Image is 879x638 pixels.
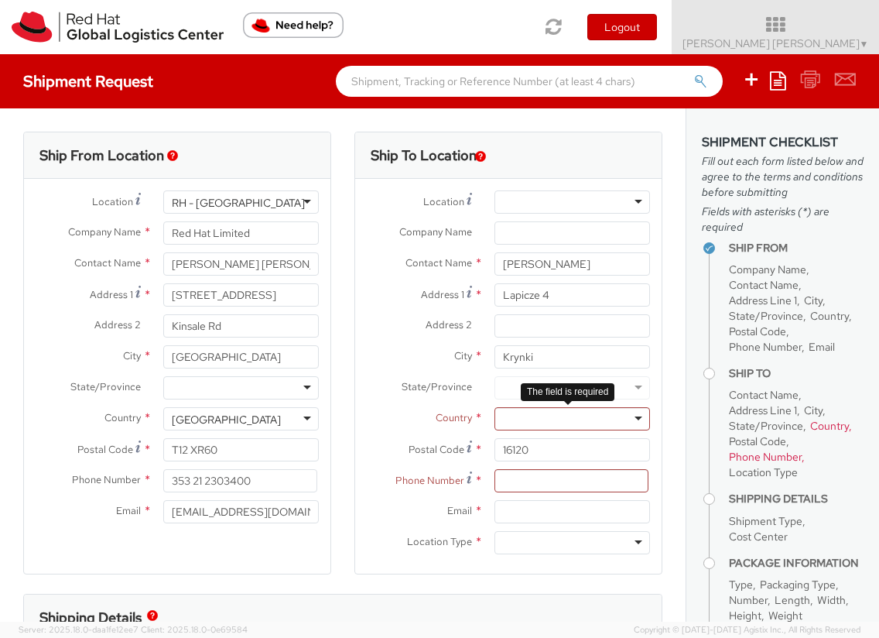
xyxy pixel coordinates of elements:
span: Fields with asterisks (*) are required [702,204,864,235]
span: Postal Code [729,434,786,448]
h3: Shipment Checklist [702,135,864,149]
span: Address 2 [426,318,472,331]
div: The field is required [521,383,614,401]
button: Need help? [243,12,344,38]
span: Email [447,504,472,517]
span: Address 1 [421,288,464,301]
h4: Package Information [729,557,864,569]
input: Shipment, Tracking or Reference Number (at least 4 chars) [336,66,723,97]
span: State/Province [729,309,803,323]
h4: Shipment Request [23,73,153,90]
h3: Shipping Details [39,610,142,626]
span: State/Province [70,380,141,393]
span: Postal Code [729,324,786,338]
span: State/Province [402,380,472,393]
span: Address 1 [90,288,133,301]
span: Location Type [407,535,472,548]
span: Contact Name [729,278,799,292]
span: Width [817,593,846,607]
span: Shipment Type [729,514,802,528]
h3: Ship To Location [371,148,477,163]
span: Cost Center [729,530,788,544]
span: Server: 2025.18.0-daa1fe12ee7 [19,624,139,635]
span: Phone Number [729,340,802,354]
span: Number [729,593,768,607]
span: City [804,403,823,417]
span: Length [775,593,810,607]
span: Company Name [68,225,141,238]
h4: Shipping Details [729,493,864,505]
span: Country [810,309,849,323]
span: Contact Name [405,256,472,269]
span: Company Name [399,225,472,238]
h3: Ship From Location [39,148,164,163]
span: Phone Number [729,450,802,464]
span: State/Province [729,419,803,433]
span: Company Name [729,262,806,276]
img: rh-logistics-00dfa346123c4ec078e1.svg [12,12,224,43]
span: Location [423,195,464,208]
span: Email [116,504,141,517]
span: Country [104,411,141,424]
span: Address Line 1 [729,403,797,417]
h4: Ship From [729,242,864,254]
div: [GEOGRAPHIC_DATA] [172,412,281,427]
span: City [804,293,823,307]
span: Country [436,411,472,424]
span: Packaging Type [760,578,836,592]
span: Fill out each form listed below and agree to the terms and conditions before submitting [702,153,864,200]
span: City [123,349,141,362]
span: ▼ [860,38,869,50]
span: Phone Number [72,473,141,486]
button: Logout [587,14,657,40]
h4: Ship To [729,368,864,379]
span: Phone Number [395,474,464,487]
span: Copyright © [DATE]-[DATE] Agistix Inc., All Rights Reserved [634,624,860,636]
span: Address Line 1 [729,293,797,307]
span: [PERSON_NAME] [PERSON_NAME] [682,36,869,50]
span: Country [810,419,849,433]
span: Type [729,578,753,592]
span: City [454,349,472,362]
span: Contact Name [74,256,141,269]
span: Postal Code [409,443,464,456]
span: Postal Code [77,443,133,456]
span: Client: 2025.18.0-0e69584 [141,624,248,635]
span: Location Type [729,465,798,479]
span: Email [809,340,835,354]
span: Address 2 [94,318,141,331]
span: Weight [768,609,802,623]
span: Height [729,609,761,623]
span: Location [92,195,133,208]
span: Contact Name [729,388,799,402]
div: RH - [GEOGRAPHIC_DATA] [172,195,305,211]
